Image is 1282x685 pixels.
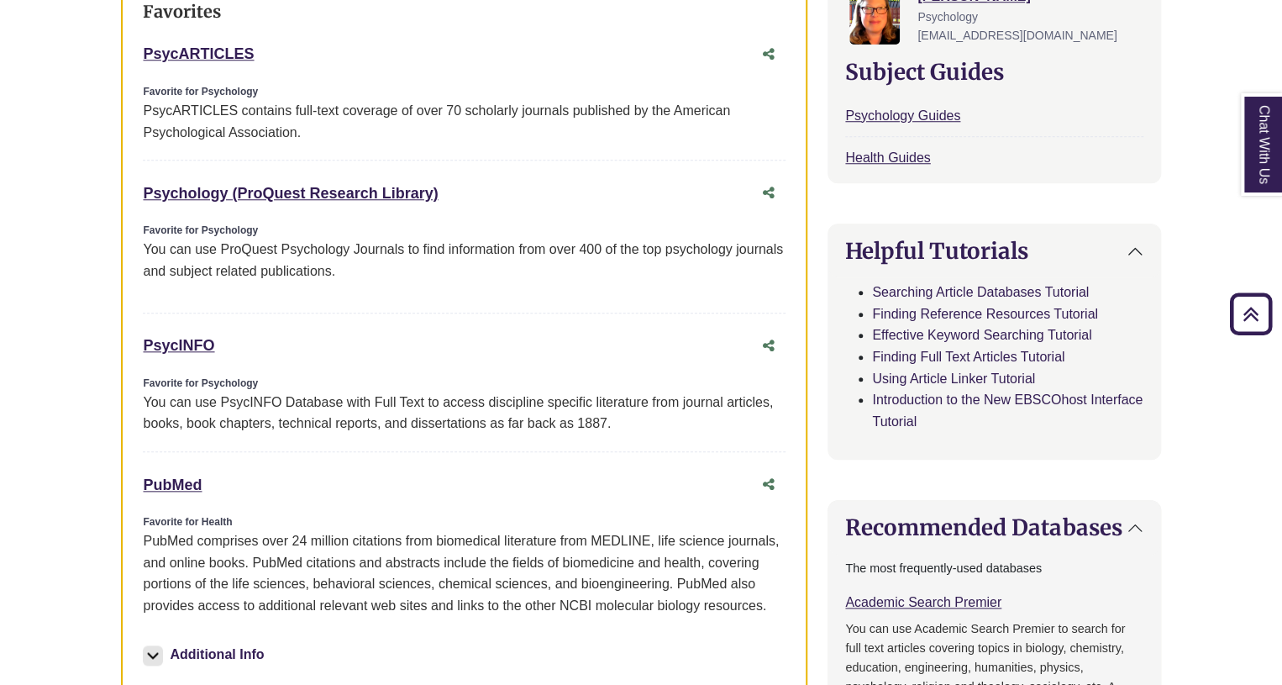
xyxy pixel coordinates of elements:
button: Additional Info [143,643,269,667]
span: [EMAIL_ADDRESS][DOMAIN_NAME] [917,29,1116,42]
button: Share this database [752,177,785,209]
a: Using Article Linker Tutorial [872,371,1035,386]
a: Searching Article Databases Tutorial [872,285,1089,299]
div: Favorite for Psychology [143,223,785,239]
h3: Favorites [143,2,785,22]
button: Helpful Tutorials [828,224,1159,277]
a: Academic Search Premier [845,595,1001,609]
a: Psychology (ProQuest Research Library) [143,185,438,202]
button: Share this database [752,330,785,362]
a: Back to Top [1224,303,1278,325]
div: Favorite for Psychology [143,376,785,392]
div: Favorite for Health [143,514,785,530]
span: Psychology [917,10,978,24]
a: Finding Full Text Articles Tutorial [872,350,1064,364]
a: PsycINFO [143,337,214,354]
div: You can use PsycINFO Database with Full Text to access discipline specific literature from journa... [143,392,785,435]
h2: Subject Guides [845,59,1143,85]
div: Favorite for Psychology [143,84,785,100]
a: Health Guides [845,150,930,165]
a: Introduction to the New EBSCOhost Interface Tutorial [872,393,1143,429]
a: PsycARTICLES [143,45,254,62]
button: Recommended Databases [828,501,1159,554]
p: The most frequently-used databases [845,559,1143,578]
a: Finding Reference Resources Tutorial [872,307,1098,321]
div: PsycARTICLES contains full-text coverage of over 70 scholarly journals published by the American ... [143,100,785,143]
a: Effective Keyword Searching Tutorial [872,328,1091,342]
a: PubMed [143,477,202,493]
button: Share this database [752,39,785,71]
a: Psychology Guides [845,108,960,123]
p: PubMed comprises over 24 million citations from biomedical literature from MEDLINE, life science ... [143,530,785,616]
p: You can use ProQuest Psychology Journals to find information from over 400 of the top psychology ... [143,239,785,282]
button: Share this database [752,469,785,501]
